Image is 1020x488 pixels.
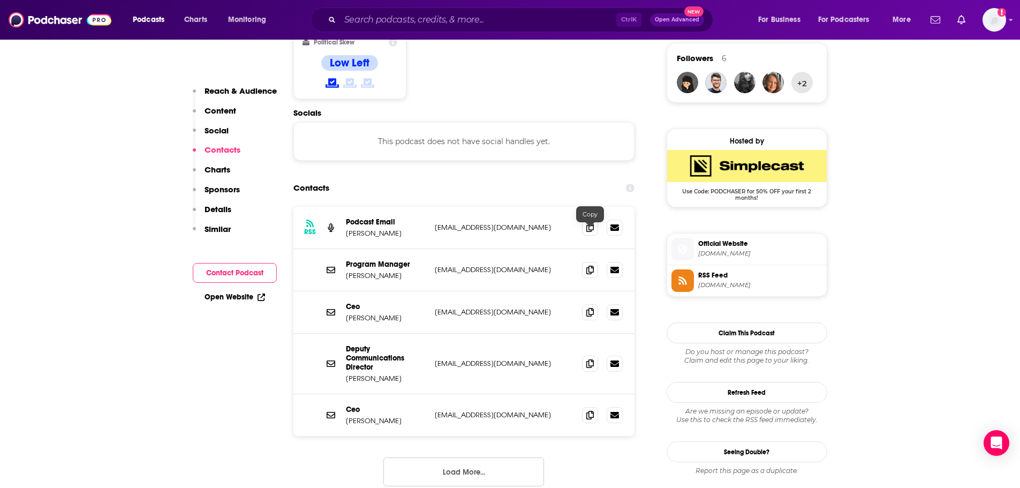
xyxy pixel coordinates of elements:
span: Use Code: PODCHASER for 50% OFF your first 2 months! [667,182,827,201]
span: Ctrl K [616,13,641,27]
p: Content [205,106,236,116]
h2: Political Skew [314,39,354,46]
img: inkspillr [677,72,698,93]
a: Show notifications dropdown [926,11,945,29]
img: DaynaAnn [734,72,755,93]
p: Charts [205,164,230,175]
p: [PERSON_NAME] [346,271,426,280]
div: 6 [722,54,727,63]
p: [PERSON_NAME] [346,229,426,238]
button: Charts [193,164,230,184]
button: open menu [885,11,924,28]
span: Do you host or manage this podcast? [667,348,827,356]
button: Sponsors [193,184,240,204]
span: Podcasts [133,12,164,27]
div: Are we missing an episode or update? Use this to check the RSS feed immediately. [667,407,827,424]
span: rei.com [698,250,822,258]
p: Contacts [205,145,240,155]
button: +2 [791,72,813,93]
p: Deputy Communications Director [346,344,426,372]
button: Show profile menu [983,8,1006,32]
img: Podchaser - Follow, Share and Rate Podcasts [9,10,111,30]
span: RSS Feed [698,271,822,280]
p: [EMAIL_ADDRESS][DOMAIN_NAME] [435,307,574,317]
img: jonahgn [705,72,727,93]
h2: Socials [293,108,635,118]
button: Load More... [383,457,544,486]
a: RSS Feed[DOMAIN_NAME] [671,269,822,292]
p: [EMAIL_ADDRESS][DOMAIN_NAME] [435,410,574,419]
span: More [893,12,911,27]
button: Content [193,106,236,125]
button: Reach & Audience [193,86,277,106]
p: Similar [205,224,231,234]
p: [EMAIL_ADDRESS][DOMAIN_NAME] [435,265,574,274]
a: Open Website [205,292,265,302]
button: Details [193,204,231,224]
div: Search podcasts, credits, & more... [321,7,723,32]
p: Ceo [346,405,426,414]
a: SimpleCast Deal: Use Code: PODCHASER for 50% OFF your first 2 months! [667,150,827,200]
p: Details [205,204,231,214]
div: This podcast does not have social handles yet. [293,122,635,161]
button: Social [193,125,229,145]
button: open menu [811,11,885,28]
button: open menu [125,11,178,28]
span: Monitoring [228,12,266,27]
button: Contact Podcast [193,263,277,283]
h2: Contacts [293,178,329,198]
button: Claim This Podcast [667,322,827,343]
button: Contacts [193,145,240,164]
input: Search podcasts, credits, & more... [340,11,616,28]
span: Charts [184,12,207,27]
button: Refresh Feed [667,382,827,403]
p: [EMAIL_ADDRESS][DOMAIN_NAME] [435,223,574,232]
div: Report this page as a duplicate. [667,467,827,475]
div: Hosted by [667,137,827,146]
a: Charts [177,11,214,28]
p: Program Manager [346,260,426,269]
button: open menu [751,11,814,28]
span: For Business [758,12,800,27]
h4: Low Left [330,56,369,70]
p: [PERSON_NAME] [346,313,426,322]
button: open menu [221,11,280,28]
p: Podcast Email [346,217,426,227]
div: Open Intercom Messenger [984,430,1009,456]
button: Similar [193,224,231,244]
span: feeds.simplecast.com [698,281,822,289]
p: [PERSON_NAME] [346,374,426,383]
span: New [684,6,704,17]
p: [EMAIL_ADDRESS][DOMAIN_NAME] [435,359,574,368]
a: Seeing Double? [667,441,827,462]
p: Reach & Audience [205,86,277,96]
div: Claim and edit this page to your liking. [667,348,827,365]
span: Open Advanced [655,17,699,22]
img: User Profile [983,8,1006,32]
p: Social [205,125,229,136]
p: Sponsors [205,184,240,194]
a: Show notifications dropdown [953,11,970,29]
span: Official Website [698,239,822,249]
button: Open AdvancedNew [650,13,704,26]
svg: Add a profile image [998,8,1006,17]
h3: RSS [304,228,316,236]
span: Logged in as ExperimentPublicist [983,8,1006,32]
img: sandragoodrich [762,72,784,93]
p: Ceo [346,302,426,311]
div: Copy [576,206,604,222]
span: For Podcasters [818,12,870,27]
p: [PERSON_NAME] [346,416,426,425]
span: Followers [677,53,713,63]
a: Official Website[DOMAIN_NAME] [671,238,822,260]
img: SimpleCast Deal: Use Code: PODCHASER for 50% OFF your first 2 months! [667,150,827,182]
